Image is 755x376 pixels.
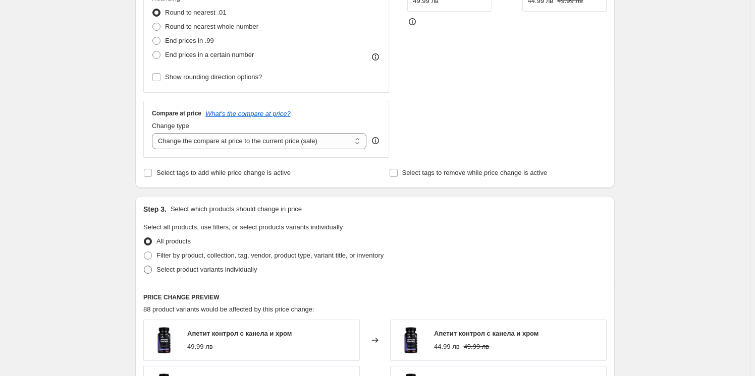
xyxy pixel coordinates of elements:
span: All products [156,237,191,245]
button: What's the compare at price? [205,110,291,117]
p: Select which products should change in price [171,204,302,214]
div: help [370,136,381,146]
span: Round to nearest .01 [165,9,226,16]
span: Round to nearest whole number [165,23,258,30]
span: 88 product variants would be affected by this price change: [143,305,314,313]
span: Select tags to add while price change is active [156,169,291,176]
span: Select tags to remove while price change is active [402,169,548,176]
span: Filter by product, collection, tag, vendor, product type, variant title, or inventory [156,252,384,259]
h6: PRICE CHANGE PREVIEW [143,293,607,301]
h2: Step 3. [143,204,167,214]
span: Select all products, use filters, or select products variants individually [143,223,343,231]
span: Select product variants individually [156,266,257,273]
span: End prices in .99 [165,37,214,44]
span: End prices in a certain number [165,51,254,58]
span: Апетит контрол с канела и хром [434,330,538,337]
span: Show rounding direction options? [165,73,262,81]
h3: Compare at price [152,109,201,117]
div: 44.99 лв [434,342,460,352]
img: appetite-control-vita_80x.webp [396,325,426,355]
div: 49.99 лв [187,342,213,352]
img: appetite-control-vita_80x.webp [149,325,179,355]
span: Change type [152,122,189,130]
span: Апетит контрол с канела и хром [187,330,292,337]
strike: 49.99 лв [464,342,490,352]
